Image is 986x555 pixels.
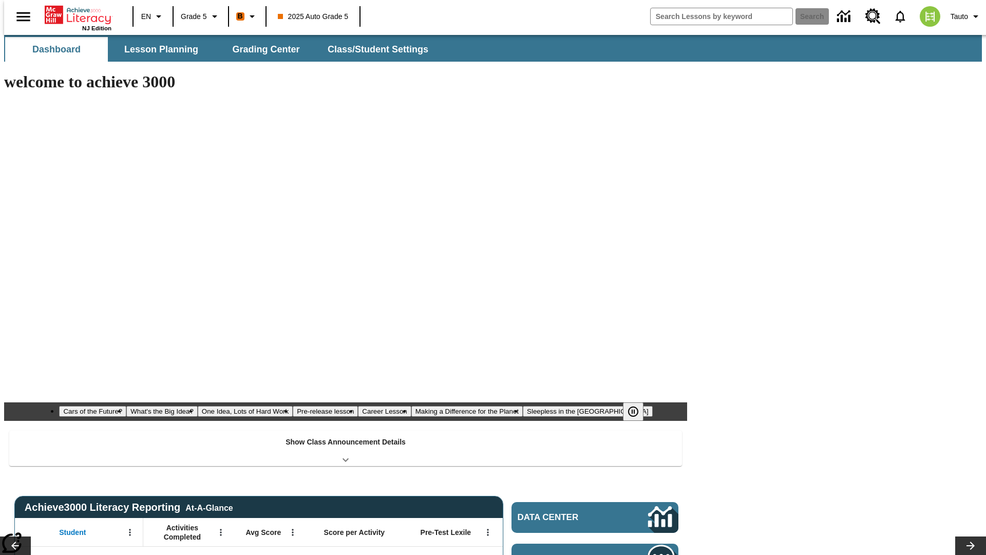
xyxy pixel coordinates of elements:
[480,525,496,540] button: Open Menu
[124,44,198,55] span: Lesson Planning
[232,44,299,55] span: Grading Center
[411,406,523,417] button: Slide 6 Making a Difference for the Planet
[278,11,349,22] span: 2025 Auto Grade 5
[137,7,169,26] button: Language: EN, Select a language
[623,402,654,421] div: Pause
[518,512,614,523] span: Data Center
[4,37,438,62] div: SubNavbar
[126,406,198,417] button: Slide 2 What's the Big Idea?
[232,7,262,26] button: Boost Class color is orange. Change class color
[45,5,111,25] a: Home
[286,437,406,448] p: Show Class Announcement Details
[920,6,940,27] img: avatar image
[4,35,982,62] div: SubNavbar
[148,523,216,542] span: Activities Completed
[887,3,914,30] a: Notifications
[293,406,358,417] button: Slide 4 Pre-release lesson
[946,7,986,26] button: Profile/Settings
[4,72,687,91] h1: welcome to achieve 3000
[59,528,86,537] span: Student
[82,25,111,31] span: NJ Edition
[324,528,385,537] span: Score per Activity
[328,44,428,55] span: Class/Student Settings
[9,431,682,466] div: Show Class Announcement Details
[421,528,471,537] span: Pre-Test Lexile
[181,11,207,22] span: Grade 5
[110,37,213,62] button: Lesson Planning
[623,402,643,421] button: Pause
[319,37,437,62] button: Class/Student Settings
[25,502,233,513] span: Achieve3000 Literacy Reporting
[285,525,300,540] button: Open Menu
[859,3,887,30] a: Resource Center, Will open in new tab
[955,536,986,555] button: Lesson carousel, Next
[185,502,233,513] div: At-A-Glance
[951,11,968,22] span: Tauto
[358,406,411,417] button: Slide 5 Career Lesson
[831,3,859,31] a: Data Center
[5,37,108,62] button: Dashboard
[45,4,111,31] div: Home
[141,11,151,22] span: EN
[8,2,39,32] button: Open side menu
[245,528,281,537] span: Avg Score
[215,37,317,62] button: Grading Center
[122,525,138,540] button: Open Menu
[213,525,229,540] button: Open Menu
[238,10,243,23] span: B
[198,406,293,417] button: Slide 3 One Idea, Lots of Hard Work
[59,406,126,417] button: Slide 1 Cars of the Future?
[511,502,678,533] a: Data Center
[651,8,792,25] input: search field
[523,406,653,417] button: Slide 7 Sleepless in the Animal Kingdom
[177,7,225,26] button: Grade: Grade 5, Select a grade
[32,44,81,55] span: Dashboard
[914,3,946,30] button: Select a new avatar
